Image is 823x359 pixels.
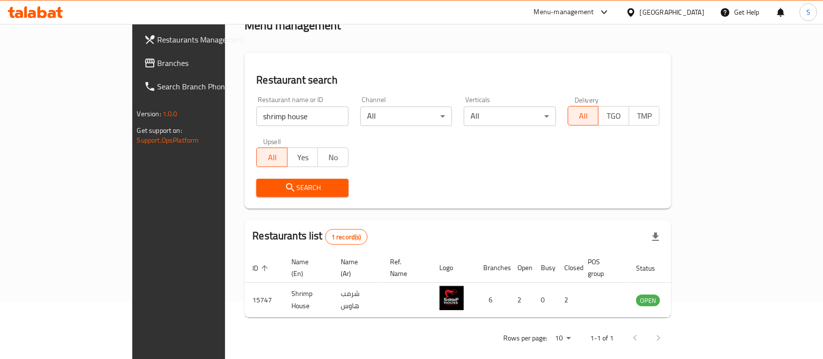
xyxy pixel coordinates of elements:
[291,256,321,279] span: Name (En)
[644,225,667,249] div: Export file
[360,106,453,126] div: All
[510,283,533,317] td: 2
[439,286,464,310] img: Shrimp House
[245,253,713,317] table: enhanced table
[252,262,271,274] span: ID
[256,148,288,167] button: All
[322,150,345,165] span: No
[390,256,420,279] span: Ref. Name
[533,253,556,283] th: Busy
[503,332,547,344] p: Rows per page:
[291,150,314,165] span: Yes
[575,96,599,103] label: Delivery
[158,34,262,45] span: Restaurants Management
[598,106,629,126] button: TGO
[317,148,349,167] button: No
[556,253,580,283] th: Closed
[252,229,367,245] h2: Restaurants list
[572,109,595,123] span: All
[137,124,182,137] span: Get support on:
[636,262,668,274] span: Status
[263,138,281,145] label: Upsell
[245,18,341,33] h2: Menu management
[158,57,262,69] span: Branches
[551,331,575,346] div: Rows per page:
[256,106,349,126] input: Search for restaurant name or ID..
[137,134,199,147] a: Support.OpsPlatform
[602,109,625,123] span: TGO
[256,179,349,197] button: Search
[464,106,556,126] div: All
[534,6,594,18] div: Menu-management
[588,256,617,279] span: POS group
[590,332,614,344] p: 1-1 of 1
[136,75,270,98] a: Search Branch Phone
[284,283,333,317] td: Shrimp House
[136,51,270,75] a: Branches
[137,107,161,120] span: Version:
[341,256,370,279] span: Name (Ar)
[510,253,533,283] th: Open
[136,28,270,51] a: Restaurants Management
[629,106,660,126] button: TMP
[533,283,556,317] td: 0
[475,253,510,283] th: Branches
[475,283,510,317] td: 6
[636,295,660,306] div: OPEN
[264,182,341,194] span: Search
[806,7,810,18] span: S
[568,106,599,126] button: All
[556,283,580,317] td: 2
[261,150,284,165] span: All
[636,295,660,306] span: OPEN
[640,7,704,18] div: [GEOGRAPHIC_DATA]
[333,283,382,317] td: شرمب هاوس
[432,253,475,283] th: Logo
[256,73,659,87] h2: Restaurant search
[633,109,656,123] span: TMP
[326,232,367,242] span: 1 record(s)
[287,148,318,167] button: Yes
[158,81,262,92] span: Search Branch Phone
[163,107,178,120] span: 1.0.0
